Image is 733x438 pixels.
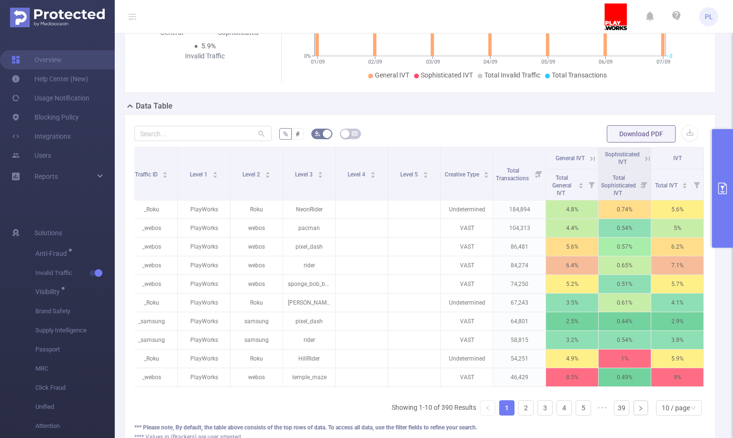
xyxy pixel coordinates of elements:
[607,125,676,142] button: Download PDF
[368,59,382,65] tspan: 02/09
[546,200,598,219] p: 4.8%
[493,200,546,219] p: 184,894
[633,400,648,416] li: Next Page
[441,312,493,330] p: VAST
[484,71,540,79] span: Total Invalid Traffic
[682,181,688,184] i: icon: caret-up
[493,275,546,293] p: 74,250
[35,340,115,359] span: Passport
[400,171,419,178] span: Level 5
[599,59,613,65] tspan: 06/09
[496,167,530,182] span: Total Transactions
[35,321,115,340] span: Supply Intelligence
[441,200,493,219] p: Undetermined
[557,400,572,416] li: 4
[283,331,335,349] p: rider
[599,312,651,330] p: 0.44%
[265,170,271,176] div: Sort
[348,171,367,178] span: Level 4
[265,170,270,173] i: icon: caret-up
[599,350,651,368] p: 1%
[690,169,703,200] i: Filter menu
[242,171,262,178] span: Level 2
[441,294,493,312] p: Undetermined
[172,51,239,61] div: Invalid Traffic
[230,294,283,312] p: Roku
[230,331,283,349] p: samsung
[423,170,428,173] i: icon: caret-up
[656,59,670,65] tspan: 07/09
[11,127,71,146] a: Integrations
[11,69,88,88] a: Help Center (New)
[11,50,62,69] a: Overview
[230,256,283,274] p: webos
[484,174,489,177] i: icon: caret-down
[178,312,230,330] p: PlayWorks
[546,331,598,349] p: 3.2%
[493,238,546,256] p: 86,481
[655,182,679,189] span: Total IVT
[10,8,105,27] img: Protected Media
[651,350,703,368] p: 5.9%
[601,175,636,197] span: Total Sophisticated IVT
[599,219,651,237] p: 0.54%
[546,219,598,237] p: 4.4%
[230,219,283,237] p: webos
[310,59,324,65] tspan: 01/09
[599,368,651,386] p: 0.49%
[283,130,288,138] span: %
[637,169,651,200] i: Filter menu
[441,368,493,386] p: VAST
[375,71,409,79] span: General IVT
[614,401,629,415] a: 39
[317,174,323,177] i: icon: caret-down
[546,368,598,386] p: 8.5%
[125,331,177,349] p: _samsung
[546,350,598,368] p: 4.9%
[651,294,703,312] p: 4.1%
[125,238,177,256] p: _webos
[546,294,598,312] p: 3.5%
[484,170,489,173] i: icon: caret-up
[426,59,439,65] tspan: 03/09
[135,171,159,178] span: Traffic ID
[493,256,546,274] p: 84,274
[445,171,481,178] span: Creative Type
[35,397,115,416] span: Unified
[304,53,311,59] tspan: 0%
[614,400,629,416] li: 39
[178,350,230,368] p: PlayWorks
[163,174,168,177] i: icon: caret-down
[552,175,571,197] span: Total General IVT
[638,405,644,411] i: icon: right
[599,331,651,349] p: 0.54%
[579,181,584,184] i: icon: caret-up
[605,151,640,165] span: Sophisticated IVT
[532,148,546,200] i: Filter menu
[576,401,591,415] a: 5
[705,7,713,26] span: PL
[673,155,682,162] span: IVT
[34,167,58,186] a: Reports
[370,170,375,173] i: icon: caret-up
[541,59,555,65] tspan: 05/09
[651,331,703,349] p: 3.8%
[651,275,703,293] p: 5.7%
[178,275,230,293] p: PlayWorks
[595,400,610,416] li: Next 5 Pages
[317,170,323,173] i: icon: caret-up
[125,219,177,237] p: _webos
[283,275,335,293] p: sponge_bob_bounce
[265,174,270,177] i: icon: caret-down
[201,42,216,50] span: 5.9%
[283,350,335,368] p: HillRider
[162,170,168,176] div: Sort
[35,250,70,257] span: Anti-Fraud
[519,401,533,415] a: 2
[441,219,493,237] p: VAST
[441,256,493,274] p: VAST
[178,238,230,256] p: PlayWorks
[212,174,218,177] i: icon: caret-down
[669,53,672,59] tspan: 0
[682,181,688,187] div: Sort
